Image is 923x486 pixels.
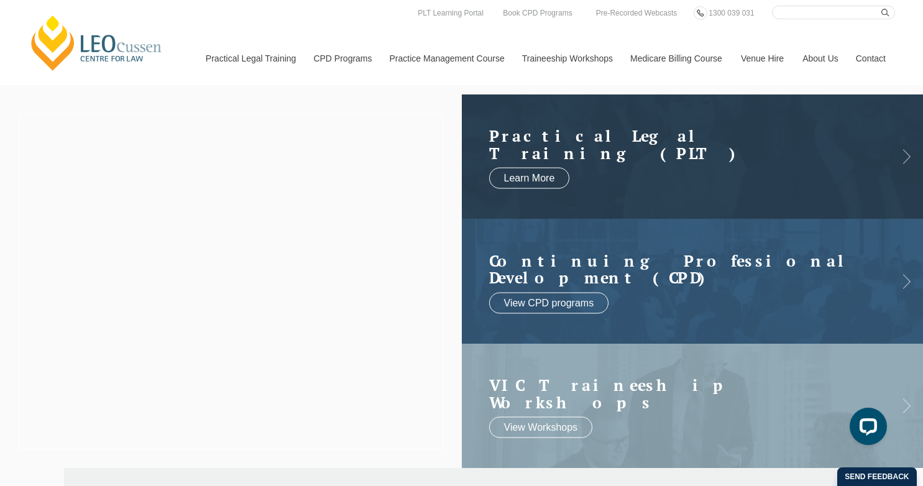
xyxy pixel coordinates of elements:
a: PLT Learning Portal [415,6,487,20]
a: About Us [793,32,847,85]
iframe: LiveChat chat widget [840,403,892,455]
a: 1300 039 031 [705,6,757,20]
a: [PERSON_NAME] Centre for Law [28,14,165,72]
h2: Continuing Professional Development (CPD) [489,252,871,286]
span: 1300 039 031 [709,9,754,17]
a: Practical LegalTraining (PLT) [489,127,871,162]
a: View CPD programs [489,292,609,313]
a: Pre-Recorded Webcasts [593,6,681,20]
a: VIC Traineeship Workshops [489,377,871,411]
a: CPD Programs [304,32,380,85]
a: Venue Hire [732,32,793,85]
h2: Practical Legal Training (PLT) [489,127,871,162]
a: Contact [847,32,895,85]
a: Practice Management Course [380,32,513,85]
a: Book CPD Programs [500,6,575,20]
a: Continuing ProfessionalDevelopment (CPD) [489,252,871,286]
a: Medicare Billing Course [621,32,732,85]
a: Practical Legal Training [196,32,305,85]
a: Learn More [489,168,570,189]
a: Traineeship Workshops [513,32,621,85]
a: View Workshops [489,417,593,438]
